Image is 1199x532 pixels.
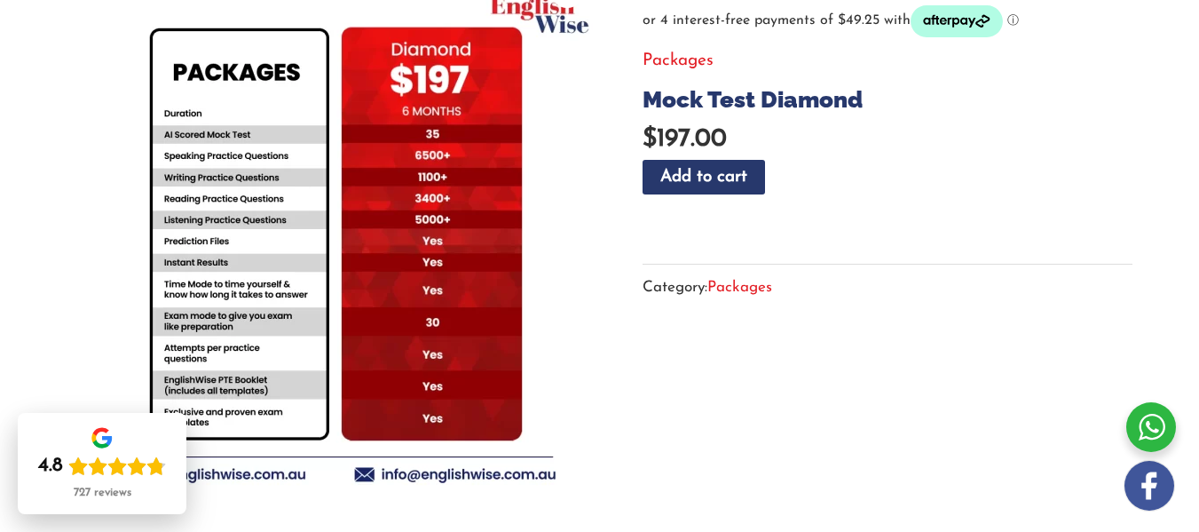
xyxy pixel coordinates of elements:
[707,280,772,295] a: Packages
[643,127,657,152] span: $
[643,160,765,195] button: Add to cart
[38,454,166,479] div: Rating: 4.8 out of 5
[643,273,772,302] span: Category:
[643,228,1132,264] iframe: Secure payment button frame
[643,52,714,69] a: Packages
[643,86,1132,114] h1: Mock Test Diamond
[38,454,63,479] div: 4.8
[74,486,131,500] div: 727 reviews
[643,127,727,152] bdi: 197.00
[1124,461,1174,511] img: white-facebook.png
